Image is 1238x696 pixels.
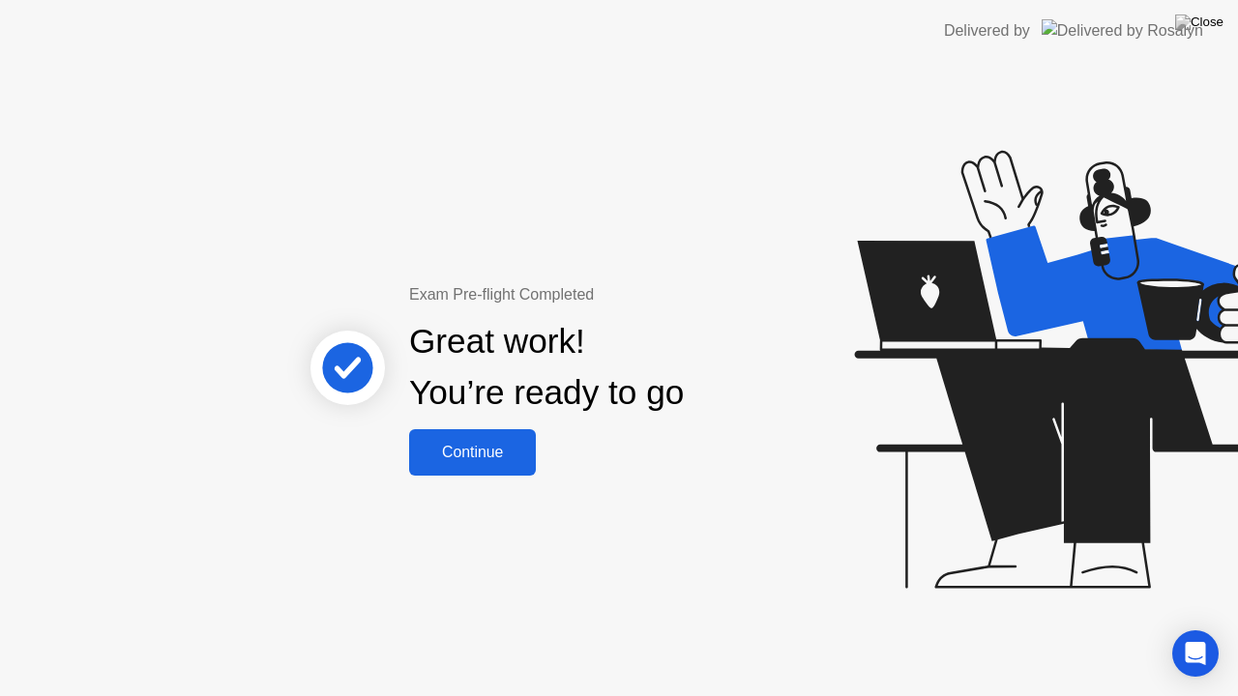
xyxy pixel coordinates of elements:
div: Delivered by [944,19,1030,43]
div: Open Intercom Messenger [1172,630,1219,677]
button: Continue [409,429,536,476]
div: Great work! You’re ready to go [409,316,684,419]
img: Delivered by Rosalyn [1042,19,1203,42]
img: Close [1175,14,1223,30]
div: Exam Pre-flight Completed [409,283,809,306]
div: Continue [415,444,530,461]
